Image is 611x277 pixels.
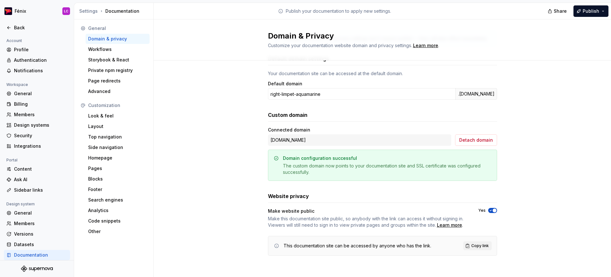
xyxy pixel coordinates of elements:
[412,43,439,48] span: .
[14,90,67,97] div: General
[437,222,462,228] a: Learn more
[88,186,147,193] div: Footer
[268,31,489,41] h2: Domain & Privacy
[4,45,70,55] a: Profile
[88,134,147,140] div: Top navigation
[413,42,438,49] a: Learn more
[14,122,67,128] div: Design systems
[4,37,25,45] div: Account
[88,155,147,161] div: Homepage
[88,176,147,182] div: Blocks
[554,8,567,14] span: Share
[14,187,67,193] div: Sidebar links
[463,241,492,250] button: Copy link
[283,155,357,161] div: Domain configuration successful
[86,132,150,142] a: Top navigation
[14,220,67,227] div: Members
[14,46,67,53] div: Profile
[14,252,67,258] div: Documentation
[268,216,463,228] span: Make this documentation site public, so anybody with the link can access it without signing in. V...
[86,174,150,184] a: Blocks
[14,111,67,118] div: Members
[1,4,73,18] button: FénixLC
[86,184,150,195] a: Footer
[15,8,26,14] div: Fénix
[284,243,431,249] div: This documentation site can be accessed by anyone who has the link.
[4,141,70,151] a: Integrations
[4,66,70,76] a: Notifications
[4,250,70,260] a: Documentation
[4,229,70,239] a: Versions
[14,241,67,248] div: Datasets
[268,127,451,133] div: Connected domain
[455,134,497,146] button: Detach domain
[14,67,67,74] div: Notifications
[88,36,147,42] div: Domain & privacy
[86,55,150,65] a: Storybook & React
[268,111,307,119] h3: Custom domain
[14,166,67,172] div: Content
[88,207,147,214] div: Analytics
[283,163,491,175] div: The custom domain now points to your documentation site and SSL certificate was configured succes...
[455,88,497,100] div: .[DOMAIN_NAME]
[14,176,67,183] div: Ask AI
[4,7,12,15] img: c22002f0-c20a-4db5-8808-0be8483c155a.png
[14,231,67,237] div: Versions
[14,57,67,63] div: Authentication
[88,218,147,224] div: Code snippets
[478,208,486,213] label: Yes
[79,8,98,14] button: Settings
[4,99,70,109] a: Billing
[86,195,150,205] a: Search engines
[86,44,150,54] a: Workflows
[4,81,31,89] div: Workspace
[4,110,70,120] a: Members
[268,43,412,48] span: Customize your documentation website domain and privacy settings.
[86,111,150,121] a: Look & feel
[573,5,608,17] button: Publish
[14,101,67,107] div: Billing
[4,156,20,164] div: Portal
[88,197,147,203] div: Search engines
[88,88,147,95] div: Advanced
[544,5,571,17] button: Share
[459,137,493,143] span: Detach domain
[4,164,70,174] a: Content
[471,243,489,248] span: Copy link
[268,134,451,146] div: [DOMAIN_NAME]
[583,8,599,14] span: Publish
[88,46,147,53] div: Workflows
[86,205,150,216] a: Analytics
[268,70,497,77] div: Your documentation site can be accessed at the default domain.
[4,200,37,208] div: Design system
[86,142,150,153] a: Side navigation
[268,81,302,87] label: Default domain
[79,8,151,14] div: Documentation
[286,8,391,14] p: Publish your documentation to apply new settings.
[14,132,67,139] div: Security
[86,76,150,86] a: Page redirects
[4,120,70,130] a: Design systems
[14,25,67,31] div: Back
[14,210,67,216] div: General
[4,23,70,33] a: Back
[4,185,70,195] a: Sidebar links
[86,153,150,163] a: Homepage
[21,266,53,272] svg: Supernova Logo
[4,89,70,99] a: General
[4,174,70,185] a: Ask AI
[88,102,147,109] div: Customization
[86,65,150,75] a: Private npm registry
[268,216,467,228] span: .
[268,208,467,214] div: Make website public
[4,218,70,229] a: Members
[86,163,150,174] a: Pages
[64,9,68,14] div: LC
[88,228,147,235] div: Other
[88,144,147,151] div: Side navigation
[14,143,67,149] div: Integrations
